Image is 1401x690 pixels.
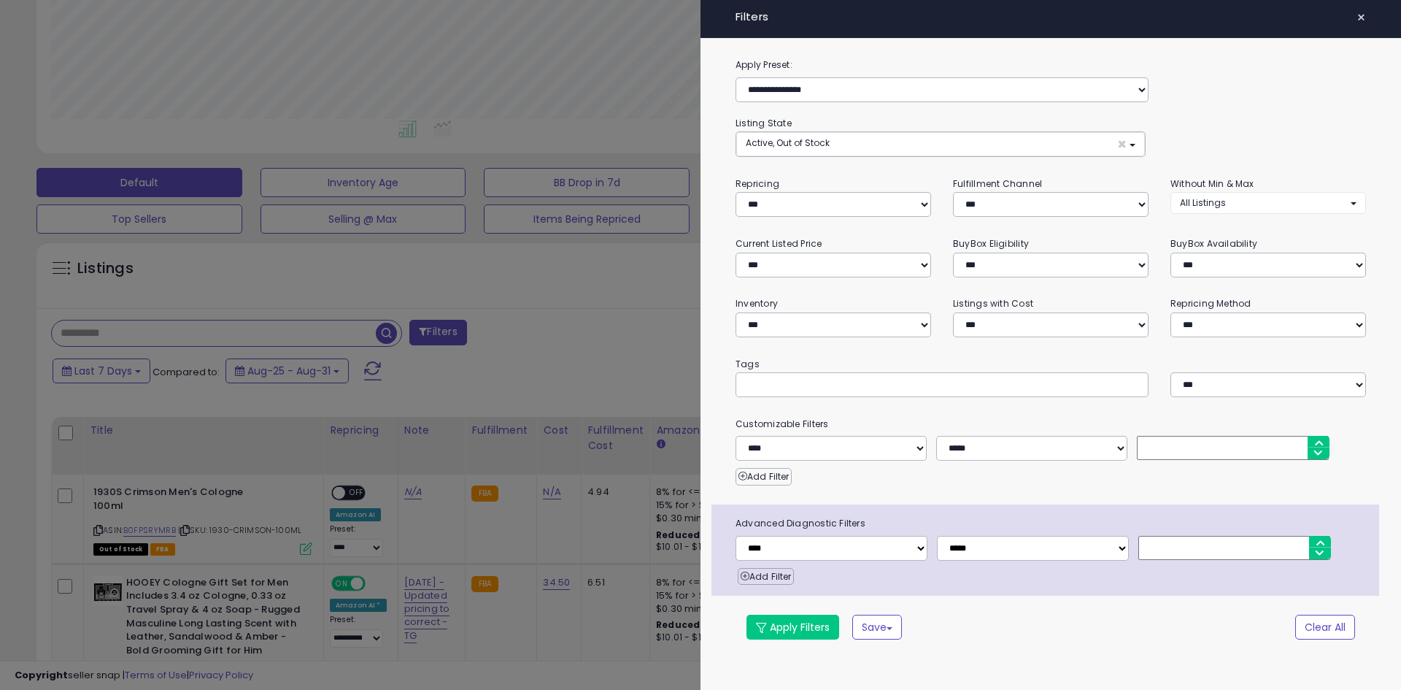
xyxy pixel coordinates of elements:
small: BuyBox Eligibility [953,237,1029,250]
button: Apply Filters [746,615,839,640]
h4: Filters [736,11,1366,23]
small: Inventory [736,297,778,310]
span: × [1356,7,1366,28]
label: Apply Preset: [725,57,1377,73]
span: × [1117,137,1127,152]
button: Add Filter [738,568,794,586]
small: Repricing Method [1170,297,1251,310]
button: Add Filter [736,468,792,486]
small: Listing State [736,117,792,129]
small: Repricing [736,177,779,190]
small: Tags [725,356,1377,372]
small: BuyBox Availability [1170,237,1257,250]
small: Fulfillment Channel [953,177,1042,190]
small: Customizable Filters [725,416,1377,432]
button: All Listings [1170,192,1366,213]
button: Active, Out of Stock × [736,132,1145,156]
small: Listings with Cost [953,297,1033,310]
span: All Listings [1180,196,1226,209]
span: Active, Out of Stock [746,137,830,149]
button: × [1351,7,1372,28]
button: Save [852,615,902,640]
button: Clear All [1295,615,1355,640]
small: Without Min & Max [1170,177,1254,190]
span: Advanced Diagnostic Filters [725,515,1379,532]
small: Current Listed Price [736,237,822,250]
